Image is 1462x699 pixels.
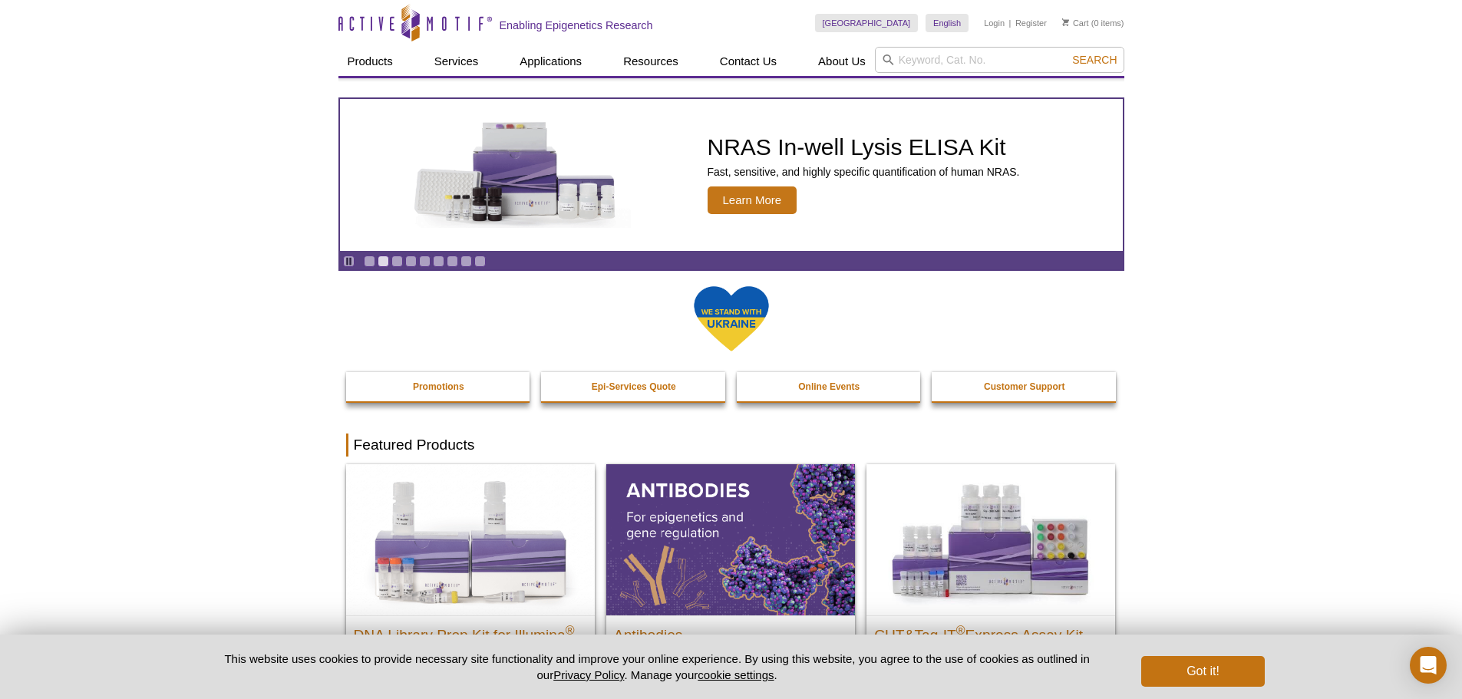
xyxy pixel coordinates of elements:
strong: Epi-Services Quote [592,381,676,392]
a: Go to slide 5 [419,256,431,267]
li: | [1009,14,1012,32]
h2: Enabling Epigenetics Research [500,18,653,32]
a: Go to slide 4 [405,256,417,267]
a: Go to slide 9 [474,256,486,267]
a: Applications [510,47,591,76]
button: Got it! [1141,656,1264,687]
sup: ® [566,623,575,636]
span: Search [1072,54,1117,66]
a: CUT&Tag-IT® Express Assay Kit CUT&Tag-IT®Express Assay Kit Less variable and higher-throughput ge... [866,464,1115,697]
a: All Antibodies Antibodies Application-tested antibodies for ChIP, CUT&Tag, and CUT&RUN. [606,464,855,697]
a: Toggle autoplay [343,256,355,267]
a: Customer Support [932,372,1117,401]
p: This website uses cookies to provide necessary site functionality and improve your online experie... [198,651,1117,683]
a: Login [984,18,1005,28]
h2: NRAS In-well Lysis ELISA Kit [708,136,1020,159]
a: Services [425,47,488,76]
a: Products [338,47,402,76]
img: We Stand With Ukraine [693,285,770,353]
h2: CUT&Tag-IT Express Assay Kit [874,620,1107,643]
a: Go to slide 3 [391,256,403,267]
button: Search [1068,53,1121,67]
a: Epi-Services Quote [541,372,727,401]
a: Go to slide 1 [364,256,375,267]
a: Register [1015,18,1047,28]
input: Keyword, Cat. No. [875,47,1124,73]
h2: Featured Products [346,434,1117,457]
a: [GEOGRAPHIC_DATA] [815,14,919,32]
a: Go to slide 7 [447,256,458,267]
h2: DNA Library Prep Kit for Illumina [354,620,587,643]
img: NRAS In-well Lysis ELISA Kit [401,122,631,228]
img: All Antibodies [606,464,855,615]
a: Go to slide 2 [378,256,389,267]
strong: Promotions [413,381,464,392]
strong: Online Events [798,381,860,392]
h2: Antibodies [614,620,847,643]
a: English [926,14,969,32]
img: Your Cart [1062,18,1069,26]
a: Go to slide 8 [460,256,472,267]
li: (0 items) [1062,14,1124,32]
a: About Us [809,47,875,76]
a: Cart [1062,18,1089,28]
a: Privacy Policy [553,668,624,681]
p: Fast, sensitive, and highly specific quantification of human NRAS. [708,165,1020,179]
img: DNA Library Prep Kit for Illumina [346,464,595,615]
sup: ® [956,623,965,636]
a: Online Events [737,372,922,401]
img: CUT&Tag-IT® Express Assay Kit [866,464,1115,615]
button: cookie settings [698,668,774,681]
strong: Customer Support [984,381,1064,392]
a: Go to slide 6 [433,256,444,267]
a: Resources [614,47,688,76]
a: Promotions [346,372,532,401]
a: Contact Us [711,47,786,76]
div: Open Intercom Messenger [1410,647,1447,684]
article: NRAS In-well Lysis ELISA Kit [340,99,1123,251]
a: NRAS In-well Lysis ELISA Kit NRAS In-well Lysis ELISA Kit Fast, sensitive, and highly specific qu... [340,99,1123,251]
span: Learn More [708,186,797,214]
